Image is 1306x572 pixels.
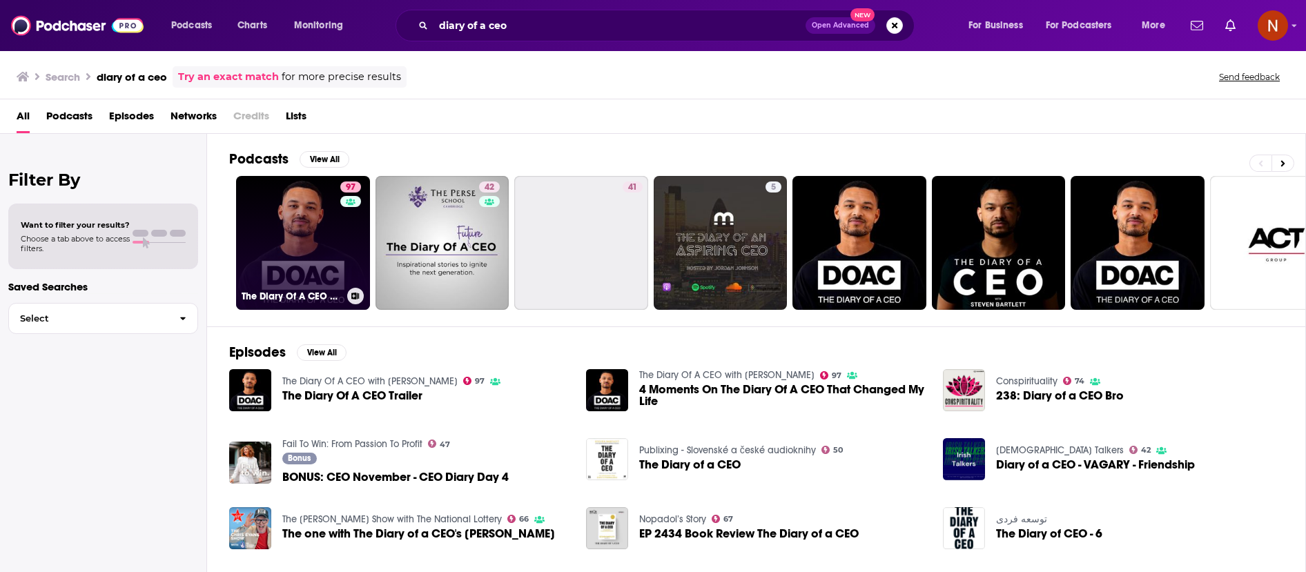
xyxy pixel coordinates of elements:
img: Podchaser - Follow, Share and Rate Podcasts [11,12,144,39]
a: 74 [1063,377,1085,385]
img: 4 Moments On The Diary Of A CEO That Changed My Life [586,369,628,411]
img: User Profile [1258,10,1288,41]
a: 41 [514,176,648,310]
a: Nopadol’s Story [639,513,706,525]
h3: diary of a ceo [97,70,167,83]
button: View All [300,151,349,168]
a: Podcasts [46,105,92,133]
a: 97The Diary Of A CEO with [PERSON_NAME] [236,176,370,310]
img: EP 2434 Book Review The Diary of a CEO [586,507,628,549]
a: 5 [654,176,788,310]
span: 97 [475,378,485,384]
a: 97 [340,181,361,193]
button: Send feedback [1215,71,1284,83]
a: 4 Moments On The Diary Of A CEO That Changed My Life [639,384,926,407]
span: New [850,8,875,21]
h3: Search [46,70,80,83]
a: Publixing - Slovenské a české audioknihy [639,444,816,456]
a: EP 2434 Book Review The Diary of a CEO [639,528,859,540]
span: More [1142,16,1165,35]
a: Fail To Win: From Passion To Profit [282,438,422,450]
img: The Diary Of A CEO Trailer [229,369,271,411]
h3: The Diary Of A CEO with [PERSON_NAME] [242,290,342,302]
a: Lists [286,105,306,133]
span: for more precise results [282,69,401,85]
a: Charts [228,14,275,37]
span: 47 [440,442,450,448]
a: The Chris Evans Show with The National Lottery [282,513,502,525]
a: 42 [376,176,509,310]
button: Open AdvancedNew [806,17,875,34]
a: All [17,105,30,133]
img: The Diary of a CEO [586,438,628,480]
button: open menu [1037,14,1132,37]
span: 50 [833,447,843,453]
span: 41 [628,181,637,195]
a: Diary of a CEO - VAGARY - Friendship [943,438,985,480]
p: Saved Searches [8,280,198,293]
button: Select [8,303,198,334]
span: For Podcasters [1046,16,1112,35]
a: 42 [479,181,500,193]
a: Irish Talkers [996,444,1124,456]
a: The Diary of CEO - 6 [943,507,985,549]
h2: Filter By [8,170,198,190]
span: 67 [723,516,733,522]
span: The Diary of CEO - 6 [996,528,1102,540]
a: 50 [821,446,844,454]
button: open menu [1132,14,1182,37]
img: The one with The Diary of a CEO's Steven Bartlett [229,507,271,549]
span: Credits [233,105,269,133]
button: View All [297,344,347,361]
span: 74 [1075,378,1084,384]
img: 238: Diary of a CEO Bro [943,369,985,411]
span: The Diary Of A CEO Trailer [282,390,422,402]
a: The Diary Of A CEO with Steven Bartlett [639,369,815,381]
a: The Diary Of A CEO with Steven Bartlett [282,375,458,387]
a: The one with The Diary of a CEO's Steven Bartlett [282,528,555,540]
span: BONUS: CEO November - CEO Diary Day 4 [282,471,509,483]
a: PodcastsView All [229,150,349,168]
button: open menu [959,14,1040,37]
a: 97 [820,371,842,379]
span: 5 [771,181,776,195]
span: 66 [519,516,529,522]
a: Conspirituality [996,375,1058,387]
a: توسعه فردی [996,513,1047,525]
span: Want to filter your results? [21,220,130,230]
a: EpisodesView All [229,344,347,361]
button: open menu [284,14,361,37]
span: Podcasts [171,16,212,35]
a: 238: Diary of a CEO Bro [996,390,1124,402]
a: Show notifications dropdown [1220,14,1241,37]
a: 41 [623,181,643,193]
a: The Diary of a CEO [639,459,741,471]
h2: Episodes [229,344,286,361]
a: 67 [712,515,734,523]
a: 66 [507,515,529,523]
span: Bonus [288,454,311,462]
span: Monitoring [294,16,343,35]
span: Select [9,314,168,323]
span: 97 [832,373,841,379]
div: Search podcasts, credits, & more... [409,10,928,41]
a: 42 [1129,446,1151,454]
span: 97 [346,181,355,195]
h2: Podcasts [229,150,289,168]
a: Show notifications dropdown [1185,14,1209,37]
a: Try an exact match [178,69,279,85]
span: Diary of a CEO - VAGARY - Friendship [996,459,1195,471]
img: BONUS: CEO November - CEO Diary Day 4 [229,442,271,484]
input: Search podcasts, credits, & more... [433,14,806,37]
span: Charts [237,16,267,35]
